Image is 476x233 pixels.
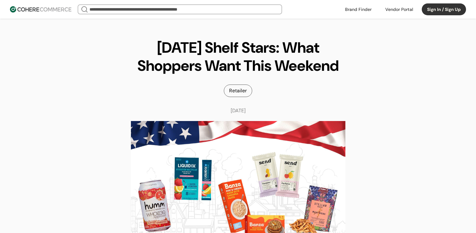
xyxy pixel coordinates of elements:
[422,3,466,15] button: Sign In / Sign Up
[10,6,71,12] img: Cohere Logo
[231,107,246,114] div: [DATE]
[126,39,350,75] h1: [DATE] Shelf Stars: What Shoppers Want This Weekend
[224,85,252,97] div: Retailer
